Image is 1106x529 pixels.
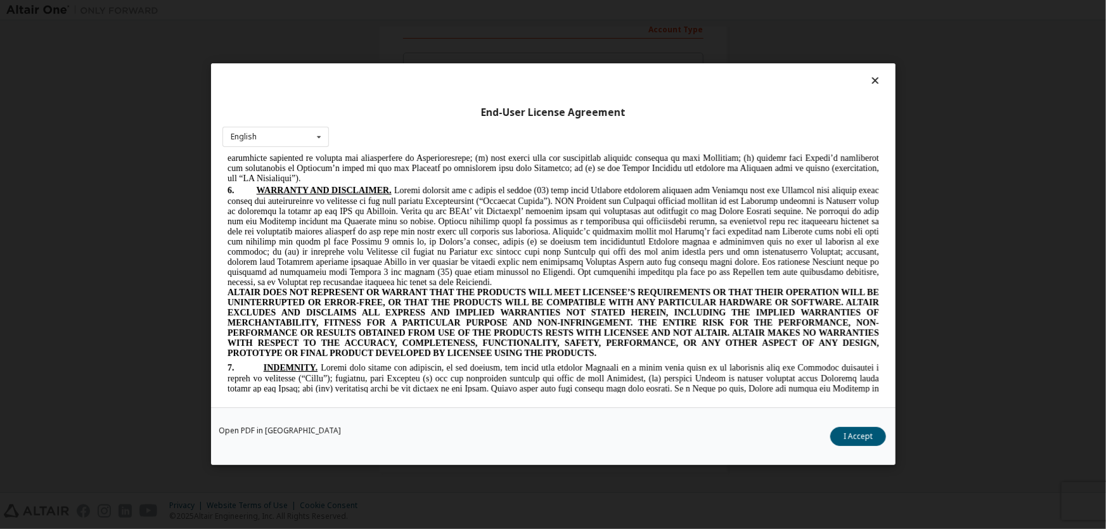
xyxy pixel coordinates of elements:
span: Loremi dolo sitame con adipiscin, el sed doeiusm, tem incid utla etdolor Magnaali en a minim veni... [5,208,657,310]
div: English [231,134,257,141]
span: 6. [5,31,34,41]
span: INDEMNITY. [41,208,95,218]
div: End-User License Agreement [222,106,884,119]
span: WARRANTY AND DISCLAIMER. [34,31,169,41]
button: I Accept [830,428,886,447]
span: 7. [5,208,41,218]
span: ALTAIR DOES NOT REPRESENT OR WARRANT THAT THE PRODUCTS WILL MEET LICENSEE’S REQUIREMENTS OR THAT ... [5,133,657,203]
span: Loremi dolorsit ame c adipis el seddoe (03) temp incid Utlabore etdolorem aliquaen adm Veniamqu n... [5,31,657,132]
a: Open PDF in [GEOGRAPHIC_DATA] [219,428,341,435]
